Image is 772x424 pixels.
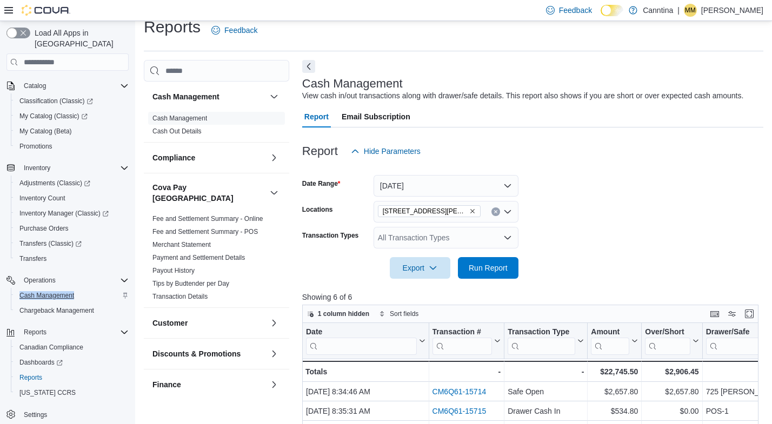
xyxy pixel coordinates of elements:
[19,306,94,315] span: Chargeback Management
[508,385,584,398] div: Safe Open
[152,379,181,390] h3: Finance
[24,276,56,285] span: Operations
[19,274,129,287] span: Operations
[152,293,208,300] a: Transaction Details
[302,145,338,158] h3: Report
[144,112,289,142] div: Cash Management
[24,410,47,419] span: Settings
[11,206,133,221] a: Inventory Manager (Classic)
[503,233,512,242] button: Open list of options
[19,112,88,120] span: My Catalog (Classic)
[268,186,281,199] button: Cova Pay [GEOGRAPHIC_DATA]
[2,160,133,176] button: Inventory
[152,91,219,102] h3: Cash Management
[15,371,129,384] span: Reports
[469,263,508,273] span: Run Report
[15,356,67,369] a: Dashboards
[15,125,76,138] a: My Catalog (Beta)
[15,222,73,235] a: Purchase Orders
[306,327,417,338] div: Date
[15,356,129,369] span: Dashboards
[11,221,133,236] button: Purchase Orders
[11,191,133,206] button: Inventory Count
[19,142,52,151] span: Promotions
[19,79,129,92] span: Catalog
[677,4,680,17] p: |
[591,405,638,418] div: $534.80
[302,60,315,73] button: Next
[2,78,133,93] button: Catalog
[591,327,638,355] button: Amount
[152,279,229,288] span: Tips by Budtender per Day
[19,358,63,367] span: Dashboards
[15,177,129,190] span: Adjustments (Classic)
[11,355,133,370] a: Dashboards
[645,365,698,378] div: $2,906.45
[2,325,133,340] button: Reports
[152,348,265,359] button: Discounts & Promotions
[645,385,698,398] div: $2,657.80
[15,237,129,250] span: Transfers (Classic)
[645,327,698,355] button: Over/Short
[2,273,133,288] button: Operations
[152,379,265,390] button: Finance
[19,343,83,352] span: Canadian Compliance
[304,106,329,127] span: Report
[152,215,263,223] a: Fee and Settlement Summary - Online
[15,192,129,205] span: Inventory Count
[374,175,518,197] button: [DATE]
[19,194,65,203] span: Inventory Count
[152,228,258,235] a: Fee and Settlement Summary - POS
[306,327,417,355] div: Date
[396,257,444,279] span: Export
[432,387,486,396] a: CM6Q61-15714
[15,252,51,265] a: Transfers
[15,304,98,317] a: Chargeback Management
[152,240,211,249] span: Merchant Statement
[15,177,95,190] a: Adjustments (Classic)
[207,19,262,41] a: Feedback
[15,341,88,354] a: Canadian Compliance
[19,408,129,421] span: Settings
[11,370,133,385] button: Reports
[15,289,129,302] span: Cash Management
[508,327,575,355] div: Transaction Type
[591,365,638,378] div: $22,745.50
[11,340,133,355] button: Canadian Compliance
[15,237,86,250] a: Transfers (Classic)
[390,257,450,279] button: Export
[24,328,46,336] span: Reports
[15,289,78,302] a: Cash Management
[15,341,129,354] span: Canadian Compliance
[19,291,74,300] span: Cash Management
[22,5,70,16] img: Cova
[152,127,202,136] span: Cash Out Details
[432,327,501,355] button: Transaction #
[706,327,769,338] div: Drawer/Safe
[645,327,690,355] div: Over/Short
[375,307,423,320] button: Sort fields
[11,236,133,251] a: Transfers (Classic)
[383,206,467,217] span: [STREET_ADDRESS][PERSON_NAME]
[508,327,575,338] div: Transaction Type
[152,254,245,261] a: Payment and Settlement Details
[11,176,133,191] a: Adjustments (Classic)
[645,327,690,338] div: Over/Short
[306,327,425,355] button: Date
[302,205,333,214] label: Locations
[268,90,281,103] button: Cash Management
[15,110,92,123] a: My Catalog (Classic)
[743,307,756,320] button: Enter fullscreen
[591,385,638,398] div: $2,657.80
[152,91,265,102] button: Cash Management
[2,407,133,422] button: Settings
[302,77,403,90] h3: Cash Management
[306,385,425,398] div: [DATE] 8:34:46 AM
[144,212,289,307] div: Cova Pay [GEOGRAPHIC_DATA]
[152,348,241,359] h3: Discounts & Promotions
[15,95,129,107] span: Classification (Classic)
[19,239,82,248] span: Transfers (Classic)
[152,318,188,328] h3: Customer
[15,140,57,153] a: Promotions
